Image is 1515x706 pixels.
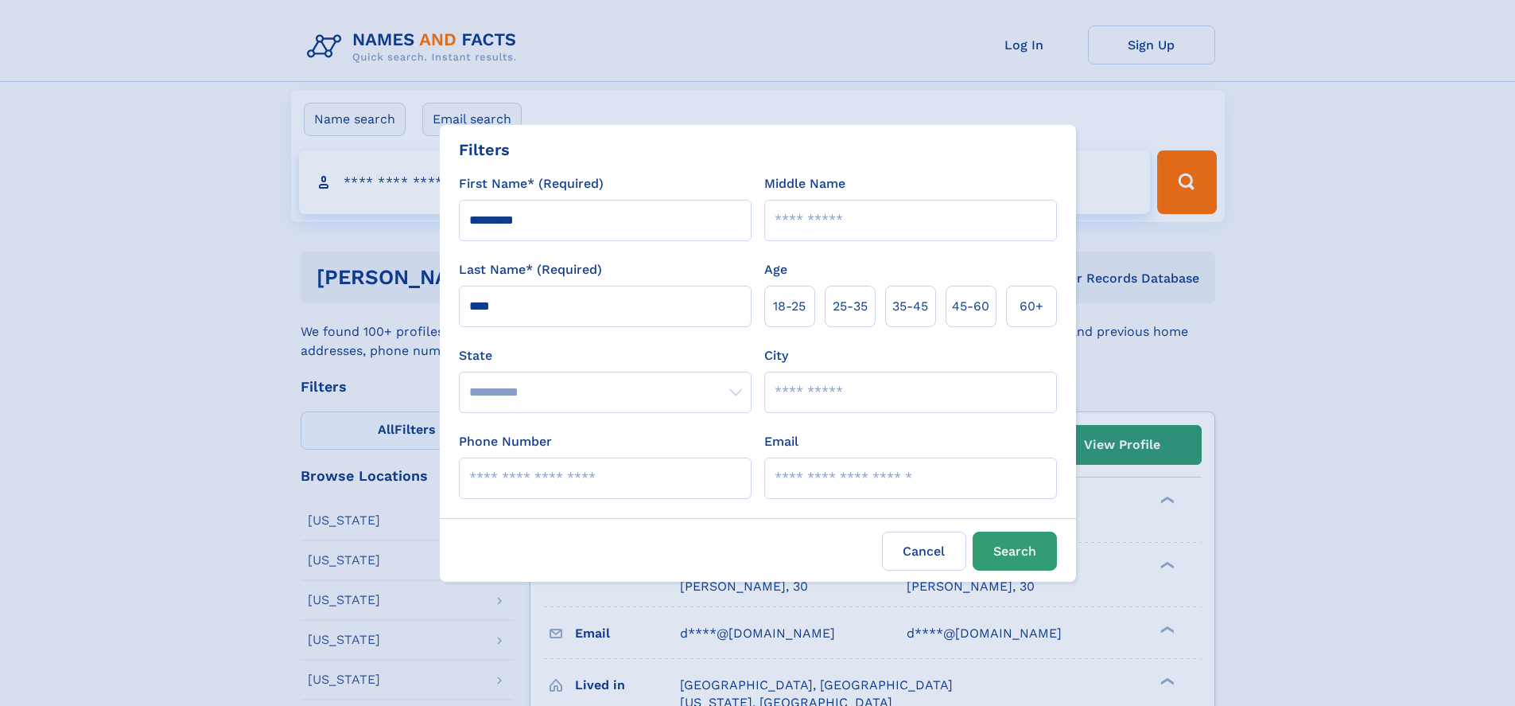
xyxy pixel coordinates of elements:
[764,432,798,451] label: Email
[973,532,1057,571] button: Search
[1020,297,1043,316] span: 60+
[952,297,989,316] span: 45‑60
[764,346,788,365] label: City
[459,432,552,451] label: Phone Number
[833,297,868,316] span: 25‑35
[773,297,806,316] span: 18‑25
[459,346,752,365] label: State
[882,532,966,571] label: Cancel
[459,260,602,279] label: Last Name* (Required)
[459,138,510,162] div: Filters
[459,174,604,193] label: First Name* (Required)
[892,297,928,316] span: 35‑45
[764,174,845,193] label: Middle Name
[764,260,787,279] label: Age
